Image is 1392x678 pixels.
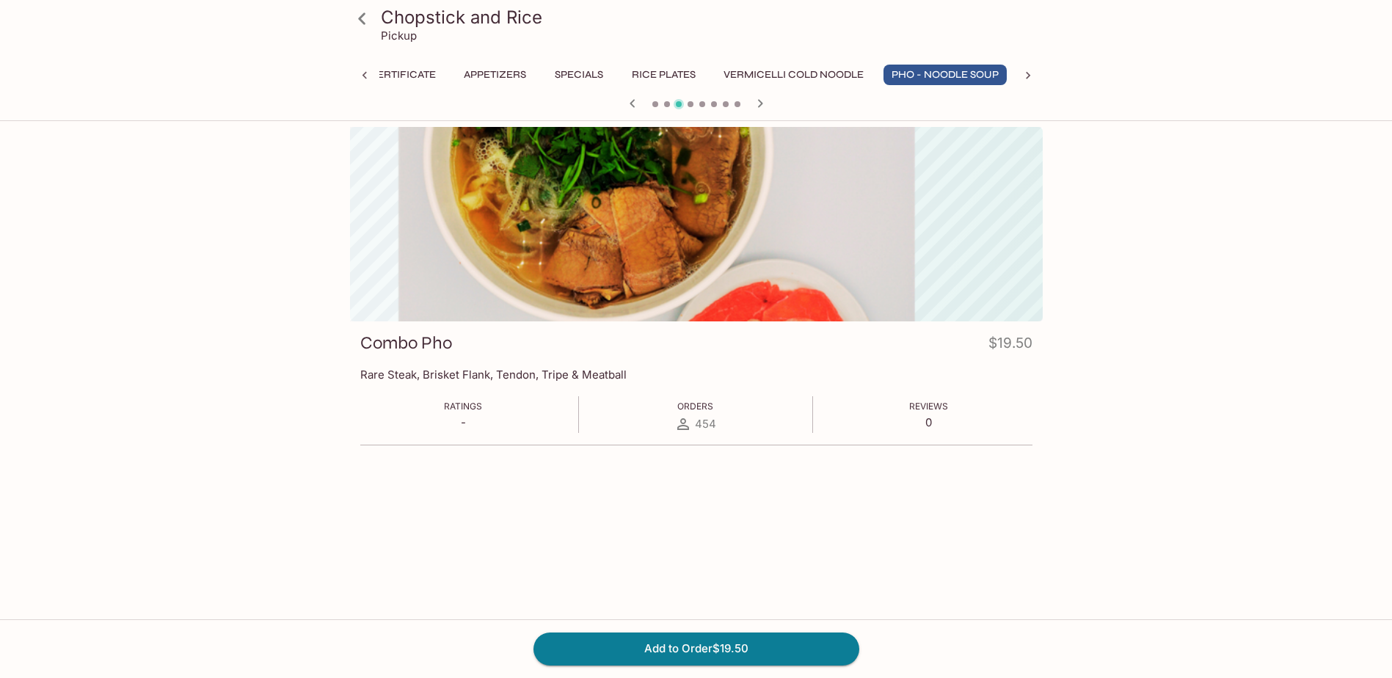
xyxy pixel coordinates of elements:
[695,417,716,431] span: 454
[456,65,534,85] button: Appetizers
[909,415,948,429] p: 0
[677,401,713,412] span: Orders
[988,332,1032,360] h4: $19.50
[350,127,1043,321] div: Combo Pho
[360,332,452,354] h3: Combo Pho
[715,65,872,85] button: Vermicelli Cold Noodle
[444,401,482,412] span: Ratings
[546,65,612,85] button: Specials
[381,6,1037,29] h3: Chopstick and Rice
[360,368,1032,382] p: Rare Steak, Brisket Flank, Tendon, Tripe & Meatball
[533,633,859,665] button: Add to Order$19.50
[444,415,482,429] p: -
[909,401,948,412] span: Reviews
[624,65,704,85] button: Rice Plates
[381,29,417,43] p: Pickup
[335,65,444,85] button: Gift Certificate
[883,65,1007,85] button: Pho - Noodle Soup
